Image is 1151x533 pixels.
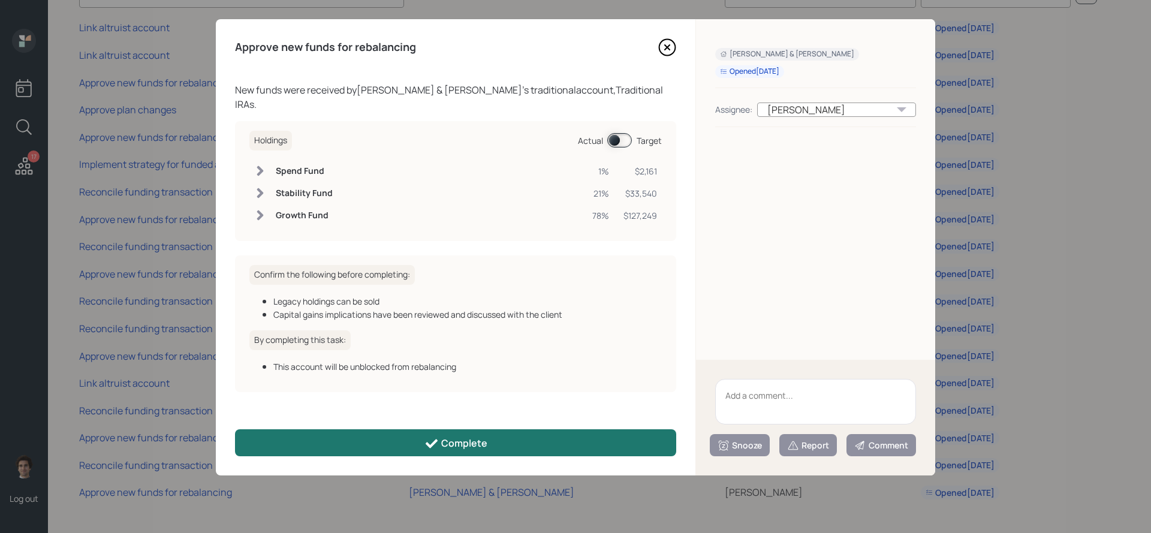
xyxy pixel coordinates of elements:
[249,131,292,150] h6: Holdings
[779,434,837,456] button: Report
[578,134,603,147] div: Actual
[720,49,854,59] div: [PERSON_NAME] & [PERSON_NAME]
[273,360,662,373] div: This account will be unblocked from rebalancing
[276,166,333,176] h6: Spend Fund
[846,434,916,456] button: Comment
[235,41,416,54] h4: Approve new funds for rebalancing
[273,295,662,308] div: Legacy holdings can be sold
[592,165,609,177] div: 1%
[623,209,657,222] div: $127,249
[592,209,609,222] div: 78%
[854,439,908,451] div: Comment
[715,103,752,116] div: Assignee:
[720,67,779,77] div: Opened [DATE]
[249,265,415,285] h6: Confirm the following before completing:
[249,330,351,350] h6: By completing this task:
[787,439,829,451] div: Report
[623,165,657,177] div: $2,161
[273,308,662,321] div: Capital gains implications have been reviewed and discussed with the client
[718,439,762,451] div: Snooze
[235,83,676,112] div: New funds were received by [PERSON_NAME] & [PERSON_NAME] 's traditional account, Traditional IRAs .
[235,429,676,456] button: Complete
[276,188,333,198] h6: Stability Fund
[276,210,333,221] h6: Growth Fund
[623,187,657,200] div: $33,540
[592,187,609,200] div: 21%
[757,103,916,117] div: [PERSON_NAME]
[710,434,770,456] button: Snooze
[637,134,662,147] div: Target
[424,436,487,451] div: Complete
